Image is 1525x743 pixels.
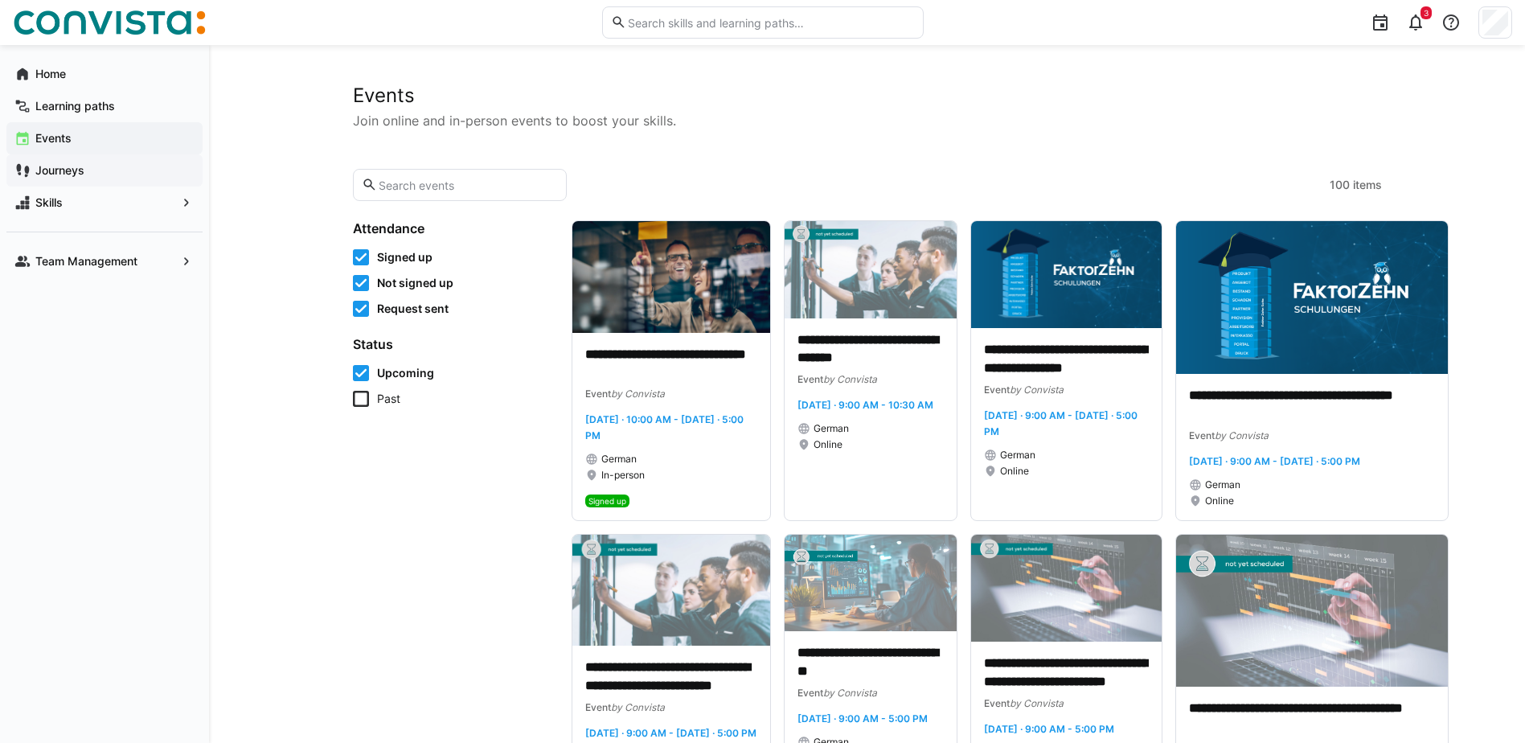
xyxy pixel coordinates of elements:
span: German [601,453,637,466]
span: Request sent [377,301,449,317]
img: image [971,221,1162,328]
span: [DATE] · 9:00 AM - 5:00 PM [797,712,928,725]
span: Signed up [377,249,432,265]
span: Online [814,438,842,451]
img: image [1176,535,1448,688]
span: Event [984,697,1010,709]
span: German [1000,449,1035,462]
span: Event [1189,429,1215,441]
span: by Convista [611,388,665,400]
span: items [1353,177,1382,193]
span: by Convista [611,701,665,713]
span: Event [797,687,823,699]
span: [DATE] · 9:00 AM - [DATE] · 5:00 PM [1189,455,1360,467]
h4: Status [353,336,552,352]
img: image [572,535,771,647]
img: image [572,221,771,333]
p: Join online and in-person events to boost your skills. [353,111,1382,130]
span: [DATE] · 9:00 AM - 5:00 PM [984,723,1114,735]
img: image [785,535,957,632]
img: image [971,535,1162,642]
span: 100 [1330,177,1350,193]
img: image [1176,221,1448,374]
input: Search events [377,178,558,192]
span: German [1205,478,1240,491]
span: by Convista [823,687,877,699]
span: [DATE] · 9:00 AM - [DATE] · 5:00 PM [585,727,756,739]
span: German [814,422,849,435]
img: image [785,221,957,318]
span: Event [797,373,823,385]
span: Online [1205,495,1234,507]
span: by Convista [1010,697,1064,709]
span: Online [1000,465,1029,478]
span: Upcoming [377,365,434,381]
span: by Convista [823,373,877,385]
h2: Events [353,84,1382,108]
span: [DATE] · 9:00 AM - 10:30 AM [797,399,933,411]
span: [DATE] · 10:00 AM - [DATE] · 5:00 PM [585,413,744,441]
input: Search skills and learning paths… [626,15,914,30]
h4: Attendance [353,220,552,236]
span: by Convista [1010,384,1064,396]
span: [DATE] · 9:00 AM - [DATE] · 5:00 PM [984,409,1138,437]
span: Not signed up [377,275,453,291]
span: Event [585,388,611,400]
span: In-person [601,469,645,482]
span: by Convista [1215,429,1269,441]
span: 3 [1424,8,1429,18]
span: Signed up [588,496,626,506]
span: Event [984,384,1010,396]
span: Past [377,391,400,407]
span: Event [585,701,611,713]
